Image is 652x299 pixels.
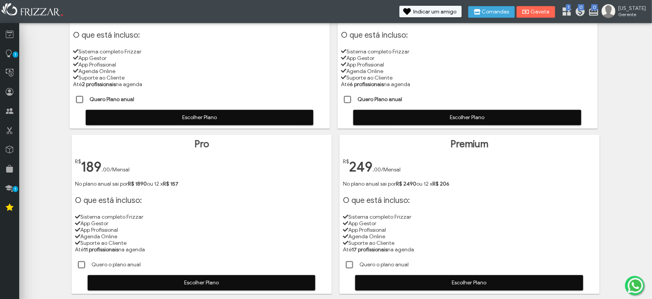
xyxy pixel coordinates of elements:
[353,110,581,125] button: Escolher Plano
[578,4,584,10] span: 0
[341,81,594,88] li: Até na agenda
[75,220,328,227] li: App Gestor
[81,158,101,175] span: 189
[343,227,596,233] li: App Profissional
[93,277,310,289] span: Escolher Plano
[82,81,116,88] strong: 2 profissionais
[88,275,316,291] button: Escolher Plano
[343,240,596,246] li: Suporte ao Cliente
[163,181,178,187] strong: R$ 157
[341,75,594,81] li: Suporte ao Cliente
[343,233,596,240] li: Agenda Online
[341,30,594,40] h1: O que está incluso:
[399,6,462,17] button: Indicar um amigo
[73,48,326,55] li: Sistema completo Frizzar
[575,6,582,18] a: 0
[359,112,576,123] span: Escolher Plano
[128,181,147,187] strong: R$ 1890
[626,276,645,295] img: whatsapp.png
[561,6,569,18] a: 1
[90,96,134,103] strong: Quero Plano anual
[349,158,373,175] span: 249
[73,30,326,40] h1: O que está incluso:
[343,196,596,205] h1: O que está incluso:
[84,246,118,253] strong: 11 profissionais
[13,186,18,192] span: 1
[343,158,349,165] span: R$
[75,138,328,150] h1: Pro
[432,181,449,187] strong: R$ 206
[591,4,598,10] span: 0
[75,240,328,246] li: Suporte ao Cliente
[110,166,130,173] span: /Mensal
[341,61,594,68] li: App Profissional
[396,181,416,187] strong: R$ 2490
[86,110,314,125] button: Escolher Plano
[482,9,509,15] span: Comandas
[358,96,402,103] strong: Quero Plano anual
[343,246,596,253] li: Até na agenda
[373,166,381,173] span: ,00
[355,275,583,291] button: Escolher Plano
[341,48,594,55] li: Sistema completo Frizzar
[75,233,328,240] li: Agenda Online
[73,75,326,81] li: Suporte ao Cliente
[343,214,596,220] li: Sistema completo Frizzar
[343,220,596,227] li: App Gestor
[566,4,571,10] span: 1
[359,261,409,268] span: Quero o plano anual
[13,51,18,58] span: 1
[75,158,81,165] span: R$
[75,214,328,220] li: Sistema completo Frizzar
[618,5,646,12] span: [US_STATE]
[341,55,594,61] li: App Gestor
[101,166,110,173] span: ,00
[73,61,326,68] li: App Profissional
[602,4,648,20] a: [US_STATE] Gerente
[73,68,326,75] li: Agenda Online
[75,196,328,205] h1: O que está incluso:
[531,9,550,15] span: Gaveta
[468,6,515,18] button: Comandas
[343,181,596,187] p: No plano anual sai por ou 12 x
[413,9,456,15] span: Indicar um amigo
[75,227,328,233] li: App Profissional
[73,81,326,88] li: Até na agenda
[73,55,326,61] li: App Gestor
[75,181,328,187] p: No plano anual sai por ou 12 x
[618,12,646,17] span: Gerente
[352,246,388,253] strong: 17 profissionais
[75,246,328,253] li: Até na agenda
[91,112,308,123] span: Escolher Plano
[361,277,578,289] span: Escolher Plano
[341,68,594,75] li: Agenda Online
[343,138,596,150] h1: Premium
[588,6,596,18] a: 0
[350,81,384,88] strong: 6 profissionais
[91,261,141,268] span: Quero o plano anual
[381,166,401,173] span: /Mensal
[517,6,555,18] button: Gaveta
